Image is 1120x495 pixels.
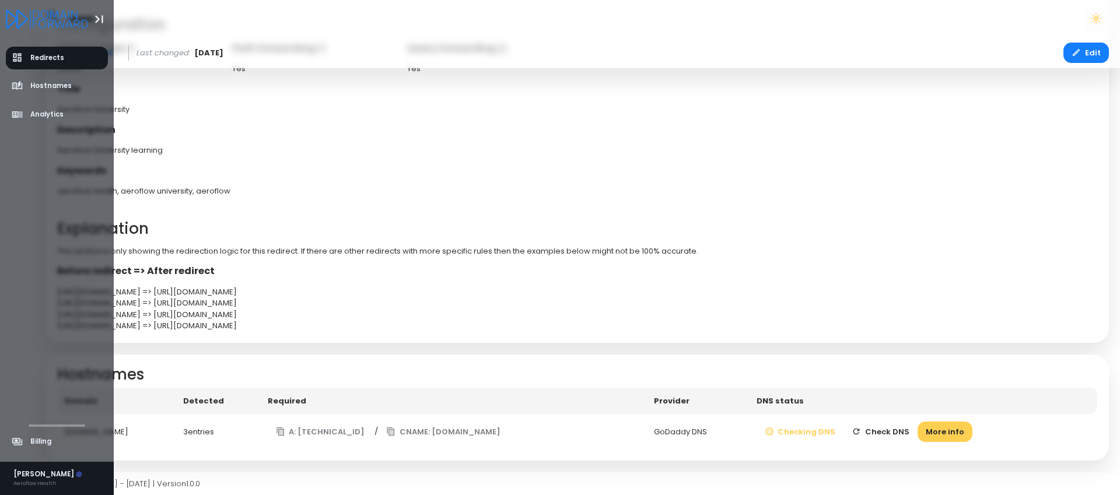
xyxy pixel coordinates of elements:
a: Redirects [6,47,108,69]
div: [PERSON_NAME] [13,469,83,480]
div: [URL][DOMAIN_NAME] => [URL][DOMAIN_NAME] [57,320,1098,332]
div: [DOMAIN_NAME] [65,426,169,438]
a: Billing [6,430,108,453]
div: [URL][DOMAIN_NAME] => [URL][DOMAIN_NAME] [57,286,1098,298]
span: Analytics [30,110,64,120]
th: Detected [176,388,260,415]
p: Before redirect => After redirect [57,264,1098,278]
div: Aeroflow University [57,104,1098,115]
span: [DATE] [194,47,223,59]
span: Redirects [30,53,64,63]
button: More info [918,422,972,442]
div: [URL][DOMAIN_NAME] => [URL][DOMAIN_NAME] [57,309,1098,321]
button: Checking DNS [757,422,844,442]
h2: Explanation [57,220,1098,238]
div: Yes [232,63,396,75]
td: / [260,414,646,450]
div: Aeroflow Health [13,479,83,487]
a: Hostnames [6,75,108,97]
th: DNS status [749,388,1097,415]
span: Copyright © [DATE] - [DATE] | Version 1.0.0 [45,478,200,489]
div: Yes [407,63,571,75]
button: Toggle Aside [88,8,110,30]
p: Keywords [57,164,1098,178]
span: Hostnames [30,81,72,91]
button: Check DNS [843,422,918,442]
div: frame [57,63,221,75]
div: Aeroflow University learning [57,145,1098,156]
h2: Hostnames [57,366,1098,384]
button: CNAME: [DOMAIN_NAME] [378,422,509,442]
button: Edit [1063,43,1109,63]
th: Required [260,388,646,415]
span: Last changed: [136,47,191,59]
p: Description [57,123,1098,137]
div: GoDaddy DNS [654,426,741,438]
a: Logo [6,10,88,26]
th: Domain [57,388,176,415]
span: 3 entries [183,426,214,437]
button: A: [TECHNICAL_ID] [268,422,373,442]
div: aeroflow health, aeroflow university, aeroflow [57,185,1098,197]
p: Title [57,82,1098,96]
div: [URL][DOMAIN_NAME] => [URL][DOMAIN_NAME] [57,297,1098,309]
a: Analytics [6,103,108,126]
th: Provider [646,388,749,415]
span: Billing [30,437,51,447]
p: This section is only showing the redirection logic for this redirect. If there are other redirect... [57,245,1098,257]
